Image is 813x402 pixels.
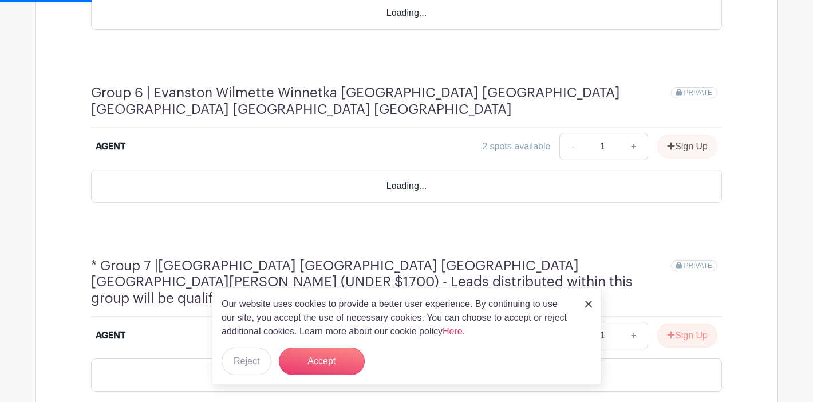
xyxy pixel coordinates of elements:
span: PRIVATE [684,89,712,97]
img: close_button-5f87c8562297e5c2d7936805f587ecaba9071eb48480494691a3f1689db116b3.svg [585,301,592,308]
button: Accept [279,348,365,375]
a: Here [443,326,463,336]
div: Loading... [91,170,722,203]
div: AGENT [96,140,125,153]
a: + [619,133,648,160]
a: + [619,322,648,349]
button: Sign Up [657,324,717,348]
div: 2 spots available [482,140,550,153]
a: - [559,133,586,160]
button: Reject [222,348,271,375]
h4: Group 6 | Evanston Wilmette Winnetka [GEOGRAPHIC_DATA] [GEOGRAPHIC_DATA] [GEOGRAPHIC_DATA] [GEOGR... [91,85,671,118]
div: AGENT [96,329,125,342]
p: Our website uses cookies to provide a better user experience. By continuing to use our site, you ... [222,297,573,338]
div: Loading... [91,358,722,392]
h4: * Group 7 |[GEOGRAPHIC_DATA] [GEOGRAPHIC_DATA] [GEOGRAPHIC_DATA] [GEOGRAPHIC_DATA][PERSON_NAME] (... [91,258,671,307]
span: PRIVATE [684,262,712,270]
